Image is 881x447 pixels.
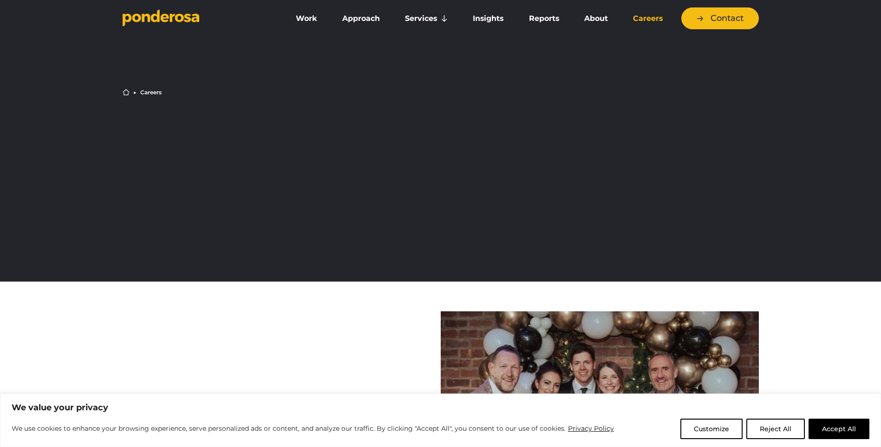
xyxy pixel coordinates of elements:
li: ▶︎ [133,90,137,95]
p: We use cookies to enhance your browsing experience, serve personalized ads or content, and analyz... [12,423,614,434]
p: We value your privacy [12,402,869,413]
a: About [574,9,619,28]
button: Reject All [746,419,805,439]
a: Work [285,9,328,28]
a: Approach [332,9,391,28]
a: Privacy Policy [568,423,614,434]
a: Go to homepage [123,9,271,28]
a: Services [394,9,458,28]
li: Careers [140,90,162,95]
a: Insights [462,9,514,28]
a: Careers [622,9,673,28]
button: Accept All [809,419,869,439]
button: Customize [680,419,743,439]
a: Reports [518,9,570,28]
a: Home [123,89,130,96]
a: Contact [681,7,759,29]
